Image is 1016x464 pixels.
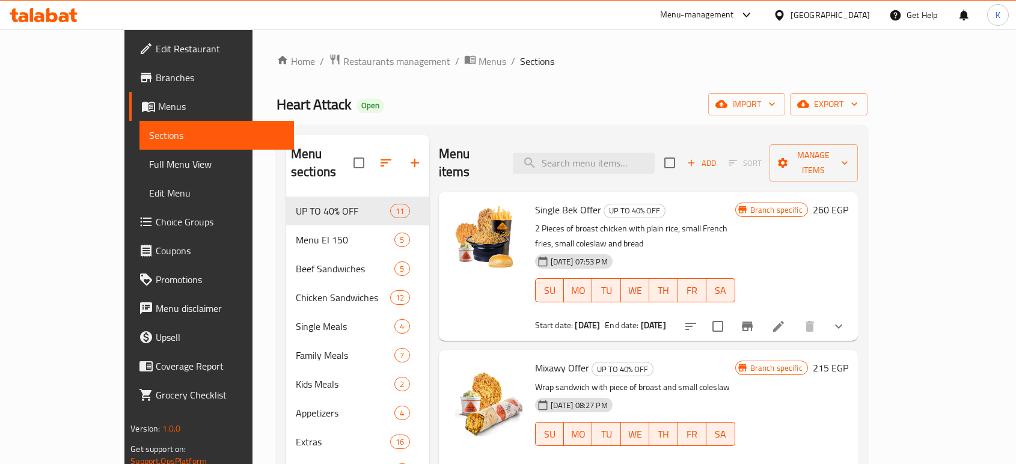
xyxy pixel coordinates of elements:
span: TH [654,426,673,443]
span: import [718,97,776,112]
span: 4 [395,321,409,332]
svg: Show Choices [831,319,846,334]
h6: 260 EGP [813,201,848,218]
a: Promotions [129,265,294,294]
button: TU [592,278,620,302]
span: SU [540,282,559,299]
span: TU [597,282,616,299]
div: items [390,435,409,449]
b: [DATE] [575,317,600,333]
span: Select all sections [346,150,372,176]
div: Chicken Sandwiches12 [286,283,429,312]
span: 12 [391,292,409,304]
span: Branch specific [745,362,807,374]
div: items [394,406,409,420]
span: Coverage Report [156,359,284,373]
span: Kids Meals [296,377,395,391]
span: Coupons [156,243,284,258]
div: Kids Meals2 [286,370,429,398]
a: Branches [129,63,294,92]
span: [DATE] 08:27 PM [546,400,613,411]
span: Select section first [721,154,770,172]
a: Grocery Checklist [129,380,294,409]
span: Start date: [535,317,574,333]
div: items [394,377,409,391]
span: MO [569,426,587,443]
span: Single Meals [296,319,395,334]
button: WE [621,278,649,302]
span: UP TO 40% OFF [296,204,390,218]
a: Choice Groups [129,207,294,236]
button: WE [621,422,649,446]
button: SU [535,422,564,446]
a: Menu disclaimer [129,294,294,323]
span: SA [711,282,730,299]
span: MO [569,282,587,299]
button: export [790,93,868,115]
span: WE [626,282,644,299]
span: 1.0.0 [162,421,181,436]
a: Restaurants management [329,53,450,69]
a: Edit Restaurant [129,34,294,63]
span: Choice Groups [156,215,284,229]
span: Restaurants management [343,54,450,69]
h2: Menu items [439,145,499,181]
div: items [394,348,409,362]
span: Extras [296,435,390,449]
span: 11 [391,206,409,217]
span: Chicken Sandwiches [296,290,390,305]
button: Branch-specific-item [733,312,762,341]
span: 5 [395,263,409,275]
span: Sections [520,54,554,69]
a: Menus [464,53,506,69]
span: Select to update [705,314,730,339]
button: TH [649,278,678,302]
div: [GEOGRAPHIC_DATA] [791,8,870,22]
span: UP TO 40% OFF [592,362,653,376]
span: Menu El 150 [296,233,395,247]
div: Appetizers4 [286,398,429,427]
span: Menus [479,54,506,69]
button: sort-choices [676,312,705,341]
span: [DATE] 07:53 PM [546,256,613,267]
div: UP TO 40% OFF11 [286,197,429,225]
button: TH [649,422,678,446]
nav: breadcrumb [277,53,868,69]
span: Add item [682,154,721,172]
p: 2 Pieces of broast chicken with plain rice, small French fries, small coleslaw and bread [535,221,735,251]
li: / [320,54,324,69]
span: Promotions [156,272,284,287]
a: Coverage Report [129,352,294,380]
div: items [394,261,409,276]
span: Full Menu View [149,157,284,171]
img: Mixawy Offer [448,359,525,436]
div: Appetizers [296,406,395,420]
button: MO [564,278,592,302]
button: Manage items [770,144,858,182]
button: SA [706,278,735,302]
a: Coupons [129,236,294,265]
div: items [390,204,409,218]
span: Grocery Checklist [156,388,284,402]
span: 5 [395,234,409,246]
div: Single Meals4 [286,312,429,341]
div: Menu-management [660,8,734,22]
div: Beef Sandwiches [296,261,395,276]
span: Get support on: [130,441,186,457]
p: Wrap sandwich with piece of broast and small coleslaw [535,380,735,395]
span: Select section [657,150,682,176]
li: / [455,54,459,69]
span: Sections [149,128,284,142]
div: items [390,290,409,305]
span: 16 [391,436,409,448]
b: [DATE] [641,317,666,333]
div: Menu El 1505 [286,225,429,254]
span: Manage items [779,148,848,178]
button: show more [824,312,853,341]
span: Menu disclaimer [156,301,284,316]
span: FR [683,282,702,299]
